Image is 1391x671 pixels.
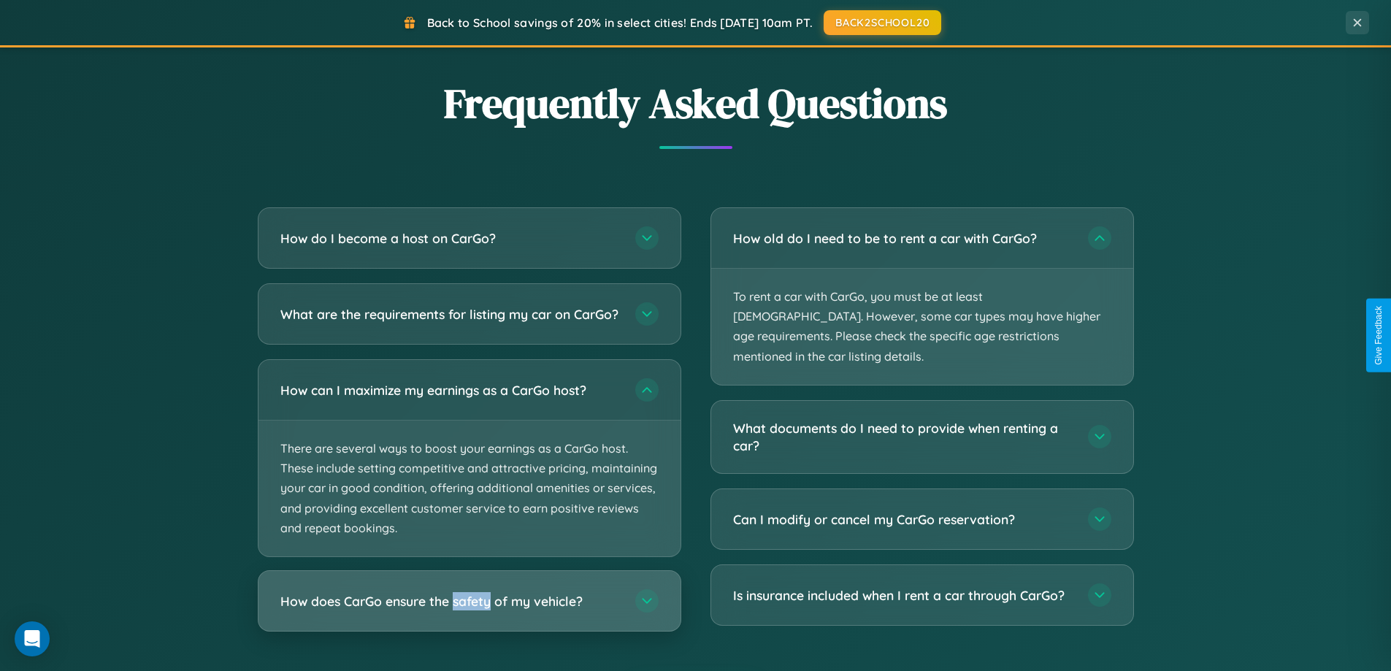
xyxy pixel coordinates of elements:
h3: How does CarGo ensure the safety of my vehicle? [280,592,621,610]
h3: What are the requirements for listing my car on CarGo? [280,305,621,323]
h3: What documents do I need to provide when renting a car? [733,419,1073,455]
h2: Frequently Asked Questions [258,75,1134,131]
h3: How do I become a host on CarGo? [280,229,621,248]
button: BACK2SCHOOL20 [824,10,941,35]
h3: How old do I need to be to rent a car with CarGo? [733,229,1073,248]
p: To rent a car with CarGo, you must be at least [DEMOGRAPHIC_DATA]. However, some car types may ha... [711,269,1133,385]
h3: How can I maximize my earnings as a CarGo host? [280,381,621,399]
p: There are several ways to boost your earnings as a CarGo host. These include setting competitive ... [258,421,681,556]
span: Back to School savings of 20% in select cities! Ends [DATE] 10am PT. [427,15,813,30]
h3: Is insurance included when I rent a car through CarGo? [733,586,1073,605]
h3: Can I modify or cancel my CarGo reservation? [733,510,1073,529]
div: Give Feedback [1373,306,1384,365]
div: Open Intercom Messenger [15,621,50,656]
